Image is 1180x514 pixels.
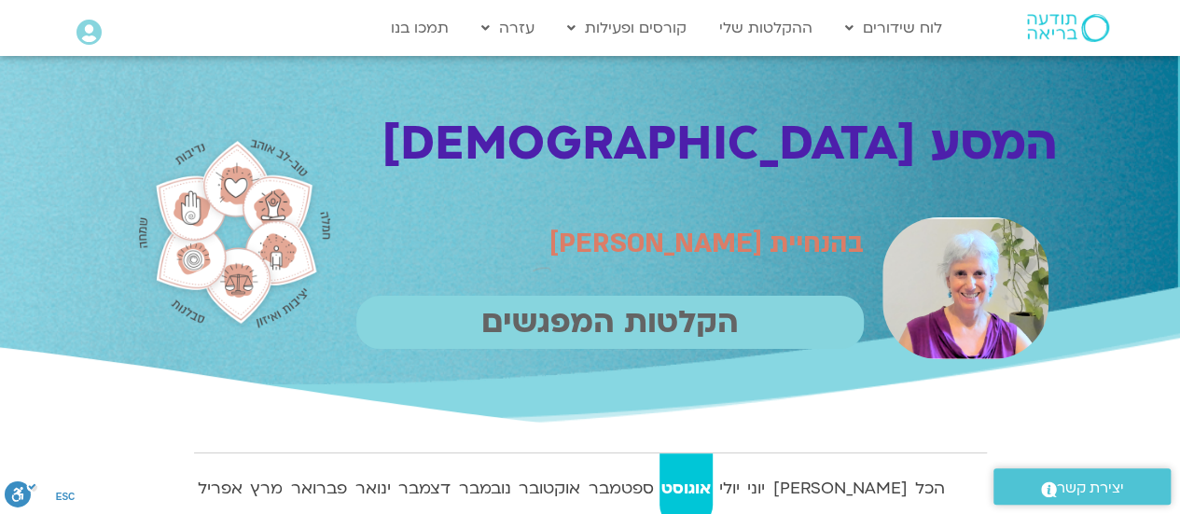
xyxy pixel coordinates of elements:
[659,475,714,503] strong: אוגוסט
[993,468,1171,505] a: יצירת קשר
[517,475,583,503] strong: אוקטובר
[456,475,513,503] strong: נובמבר
[248,475,285,503] strong: מרץ
[196,475,245,503] strong: אפריל
[1027,14,1109,42] img: תודעה בריאה
[549,225,864,261] span: בהנחיית [PERSON_NAME]
[745,475,768,503] strong: יוני
[558,10,696,46] a: קורסים ופעילות
[396,475,453,503] strong: דצמבר
[913,475,948,503] strong: הכל
[347,117,1058,171] h1: המסע [DEMOGRAPHIC_DATA]
[353,475,393,503] strong: ינואר
[770,475,909,503] strong: [PERSON_NAME]
[710,10,822,46] a: ההקלטות שלי
[1057,476,1124,501] span: יצירת קשר
[356,296,864,349] p: הקלטות המפגשים
[836,10,951,46] a: לוח שידורים
[716,475,742,503] strong: יולי
[382,10,458,46] a: תמכו בנו
[586,475,656,503] strong: ספטמבר
[472,10,544,46] a: עזרה
[289,475,350,503] strong: פברואר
